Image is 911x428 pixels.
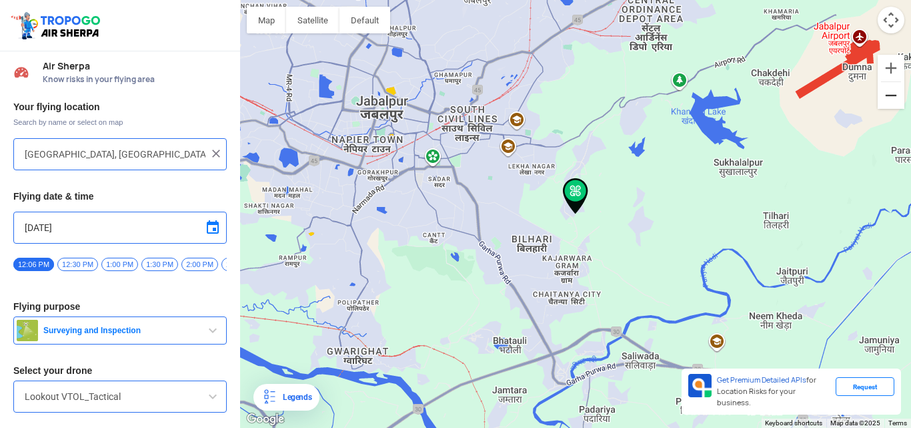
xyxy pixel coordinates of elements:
[688,374,712,397] img: Premium APIs
[13,258,54,271] span: 12:06 PM
[25,146,205,162] input: Search your flying location
[141,258,178,271] span: 1:30 PM
[765,419,822,428] button: Keyboard shortcuts
[243,411,287,428] img: Google
[25,389,215,405] input: Search by name or Brand
[13,64,29,80] img: Risk Scores
[221,258,258,271] span: 2:30 PM
[13,316,227,345] button: Surveying and Inspection
[43,74,227,85] span: Know risks in your flying area
[878,7,904,33] button: Map camera controls
[13,102,227,112] h3: Your flying location
[717,375,806,385] span: Get Premium Detailed APIs
[712,374,836,409] div: for Location Risks for your business.
[830,419,880,427] span: Map data ©2025
[181,258,218,271] span: 2:00 PM
[17,320,38,341] img: survey.png
[888,419,907,427] a: Terms
[10,10,105,41] img: ic_tgdronemaps.svg
[286,7,339,33] button: Show satellite imagery
[13,117,227,128] span: Search by name or select on map
[261,389,277,405] img: Legends
[101,258,138,271] span: 1:00 PM
[13,192,227,201] h3: Flying date & time
[836,377,894,396] div: Request
[38,325,205,336] span: Surveying and Inspection
[277,389,311,405] div: Legends
[43,61,227,71] span: Air Sherpa
[57,258,98,271] span: 12:30 PM
[247,7,286,33] button: Show street map
[13,366,227,375] h3: Select your drone
[25,220,215,236] input: Select Date
[878,55,904,81] button: Zoom in
[209,147,223,160] img: ic_close.png
[13,302,227,311] h3: Flying purpose
[243,411,287,428] a: Open this area in Google Maps (opens a new window)
[878,82,904,109] button: Zoom out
